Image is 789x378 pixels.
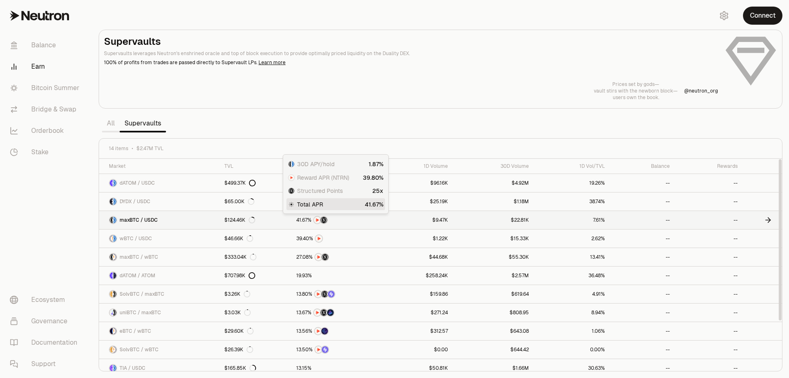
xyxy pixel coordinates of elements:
[322,254,328,260] img: Structured Points
[120,346,159,353] span: SolvBTC / wBTC
[219,230,291,248] a: $46.66K
[219,174,291,192] a: $499.37K
[99,322,219,340] a: eBTC LogowBTC LogoeBTC / wBTC
[288,188,294,194] img: Structured Points
[675,174,743,192] a: --
[3,311,89,332] a: Governance
[120,272,155,279] span: dATOM / ATOM
[99,267,219,285] a: dATOM LogoATOM LogodATOM / ATOM
[120,217,158,223] span: maxBTC / USDC
[224,365,256,371] div: $165.85K
[113,291,116,297] img: maxBTC Logo
[316,235,322,242] img: NTRN
[534,174,610,192] a: 19.26%
[113,180,116,186] img: USDC Logo
[534,230,610,248] a: 2.62%
[120,235,152,242] span: wBTC / USDC
[610,192,675,211] a: --
[379,192,453,211] a: $25.19K
[327,309,334,316] img: Bedrock Diamonds
[120,180,155,186] span: dATOM / USDC
[321,217,327,223] img: Structured Points
[3,56,89,77] a: Earn
[99,211,219,229] a: maxBTC LogoUSDC LogomaxBTC / USDC
[110,180,113,186] img: dATOM Logo
[379,359,453,377] a: $50.81K
[104,35,718,48] h2: Supervaults
[297,187,343,195] span: Structured Points
[610,267,675,285] a: --
[291,322,379,340] a: NTRNEtherFi Points
[120,198,150,205] span: DYDX / USDC
[379,267,453,285] a: $258.24K
[99,304,219,322] a: uniBTC LogomaxBTC LogouniBTC / maxBTC
[296,253,374,261] button: NTRNStructured Points
[104,50,718,57] p: Supervaults leverages Neutron's enshrined oracle and top of block execution to provide optimally ...
[453,174,534,192] a: $4.92M
[110,309,113,316] img: uniBTC Logo
[314,217,321,223] img: NTRN
[219,341,291,359] a: $26.39K
[315,291,321,297] img: NTRN
[120,115,166,132] a: Supervaults
[288,175,294,181] img: NTRN
[610,285,675,303] a: --
[610,248,675,266] a: --
[99,230,219,248] a: wBTC LogoUSDC LogowBTC / USDC
[379,174,453,192] a: $96.16K
[675,230,743,248] a: --
[297,200,323,209] span: Total APR
[258,59,286,66] a: Learn more
[610,304,675,322] a: --
[322,346,328,353] img: Solv Points
[743,7,782,25] button: Connect
[224,180,256,186] div: $499.37K
[675,192,743,211] a: --
[113,254,116,260] img: wBTC Logo
[594,94,678,101] p: users own the book.
[291,285,379,303] a: NTRNStructured PointsSolv Points
[321,291,328,297] img: Structured Points
[675,211,743,229] a: --
[675,267,743,285] a: --
[453,285,534,303] a: $619.64
[610,211,675,229] a: --
[99,359,219,377] a: TIA LogoUSDC LogoTIA / USDC
[379,285,453,303] a: $159.86
[453,322,534,340] a: $643.08
[113,309,116,316] img: maxBTC Logo
[224,217,255,223] div: $124.46K
[224,291,250,297] div: $3.26K
[675,322,743,340] a: --
[379,230,453,248] a: $1.22K
[99,285,219,303] a: SolvBTC LogomaxBTC LogoSolvBTC / maxBTC
[110,272,113,279] img: dATOM Logo
[224,235,253,242] div: $46.66K
[610,359,675,377] a: --
[288,161,291,167] img: maxBTC Logo
[120,254,158,260] span: maxBTC / wBTC
[453,341,534,359] a: $644.42
[3,35,89,56] a: Balance
[379,341,453,359] a: $0.00
[219,285,291,303] a: $3.26K
[680,163,738,169] div: Rewards
[291,211,379,229] a: NTRNStructured Points
[120,365,145,371] span: TIA / USDC
[113,272,116,279] img: ATOM Logo
[219,267,291,285] a: $707.98K
[453,267,534,285] a: $2.57M
[224,272,255,279] div: $707.98K
[315,254,322,260] img: NTRN
[321,309,327,316] img: Structured Points
[296,216,374,224] button: NTRNStructured Points
[594,81,678,101] a: Prices set by gods—vault stirs with the newborn block—users own the book.
[3,289,89,311] a: Ecosystem
[615,163,670,169] div: Balance
[321,328,328,334] img: EtherFi Points
[102,115,120,132] a: All
[610,341,675,359] a: --
[372,187,383,195] div: 25x
[534,192,610,211] a: 38.74%
[136,145,164,152] span: $2.47M TVL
